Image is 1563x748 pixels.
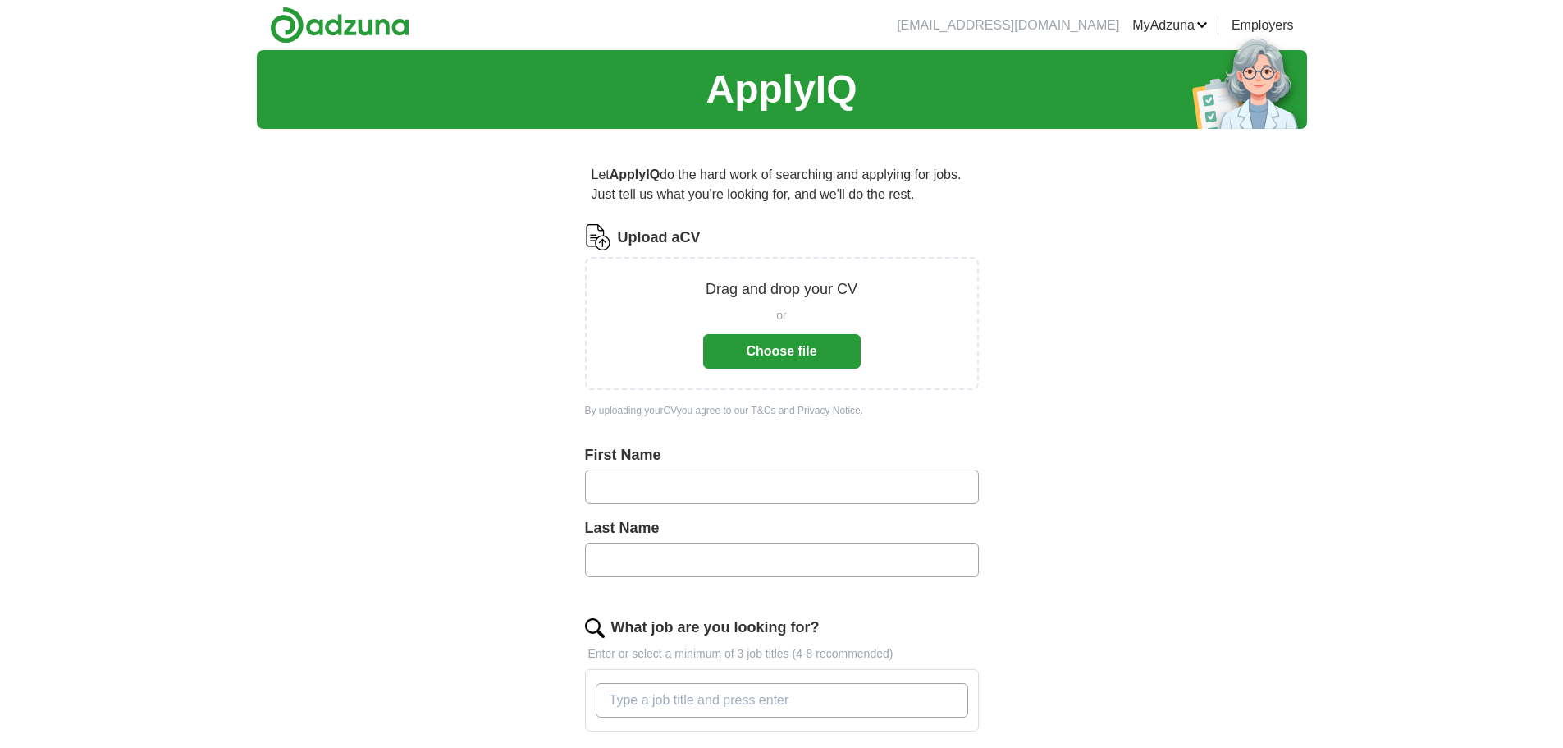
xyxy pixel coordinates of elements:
[618,227,701,249] label: Upload a CV
[270,7,409,44] img: Adzuna logo
[751,405,775,416] a: T&Cs
[585,618,605,638] img: search.png
[585,224,611,250] img: CV Icon
[585,444,979,466] label: First Name
[706,60,857,119] h1: ApplyIQ
[1232,16,1294,35] a: Employers
[585,517,979,539] label: Last Name
[703,334,861,369] button: Choose file
[1132,16,1208,35] a: MyAdzuna
[610,167,660,181] strong: ApplyIQ
[797,405,861,416] a: Privacy Notice
[776,307,786,324] span: or
[585,403,979,418] div: By uploading your CV you agree to our and .
[585,645,979,663] p: Enter or select a minimum of 3 job titles (4-8 recommended)
[585,158,979,211] p: Let do the hard work of searching and applying for jobs. Just tell us what you're looking for, an...
[611,617,820,639] label: What job are you looking for?
[897,16,1119,35] li: [EMAIL_ADDRESS][DOMAIN_NAME]
[706,278,857,301] p: Drag and drop your CV
[596,683,968,718] input: Type a job title and press enter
